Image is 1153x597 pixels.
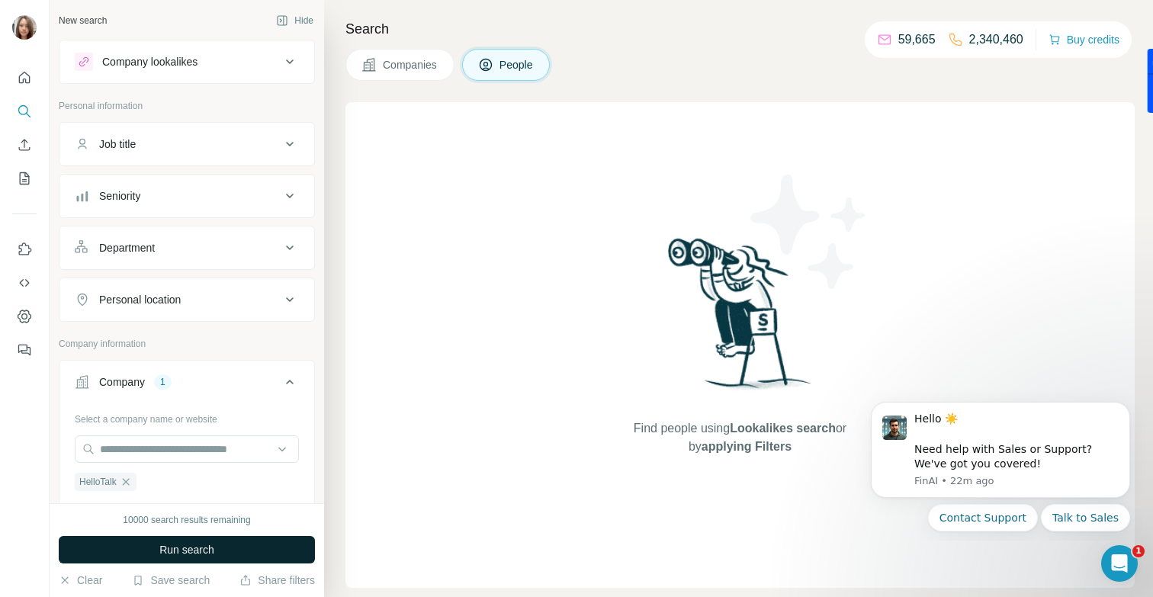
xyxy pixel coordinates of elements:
span: Run search [159,542,214,557]
div: Personal location [99,292,181,307]
button: My lists [12,165,37,192]
div: New search [59,14,107,27]
button: Search [12,98,37,125]
button: Clear all [75,502,127,515]
p: 59,665 [898,30,936,49]
button: Save search [132,573,210,588]
button: Use Surfe on LinkedIn [12,236,37,263]
button: Department [59,229,314,266]
div: Seniority [99,188,140,204]
div: 10000 search results remaining [123,513,250,527]
div: Select a company name or website [75,406,299,426]
button: Run search [59,536,315,563]
button: Share filters [239,573,315,588]
button: Clear [59,573,102,588]
span: Find people using or by [618,419,862,456]
button: Buy credits [1049,29,1119,50]
span: Lookalikes search [730,422,836,435]
p: 2,340,460 [969,30,1023,49]
button: Dashboard [12,303,37,330]
button: Seniority [59,178,314,214]
div: Department [99,240,155,255]
button: Hide [265,9,324,32]
button: Feedback [12,336,37,364]
button: Quick start [12,64,37,91]
span: Companies [383,57,438,72]
span: People [499,57,535,72]
div: Company lookalikes [102,54,198,69]
img: Surfe Illustration - Woman searching with binoculars [661,234,820,404]
img: Avatar [12,15,37,40]
button: Company lookalikes [59,43,314,80]
h4: Search [345,18,1135,40]
button: Use Surfe API [12,269,37,297]
iframe: Intercom live chat [1101,545,1138,582]
span: applying Filters [702,440,792,453]
span: HelloTalk [79,475,117,489]
img: Surfe Illustration - Stars [740,163,878,300]
div: Job title [99,136,136,152]
span: 1 [1132,545,1145,557]
p: Company information [59,337,315,351]
button: Enrich CSV [12,131,37,159]
p: Personal information [59,99,315,113]
iframe: Intercom notifications message [848,388,1153,541]
button: Job title [59,126,314,162]
button: Personal location [59,281,314,318]
div: 1 [154,375,172,389]
button: Company1 [59,364,314,406]
div: Company [99,374,145,390]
